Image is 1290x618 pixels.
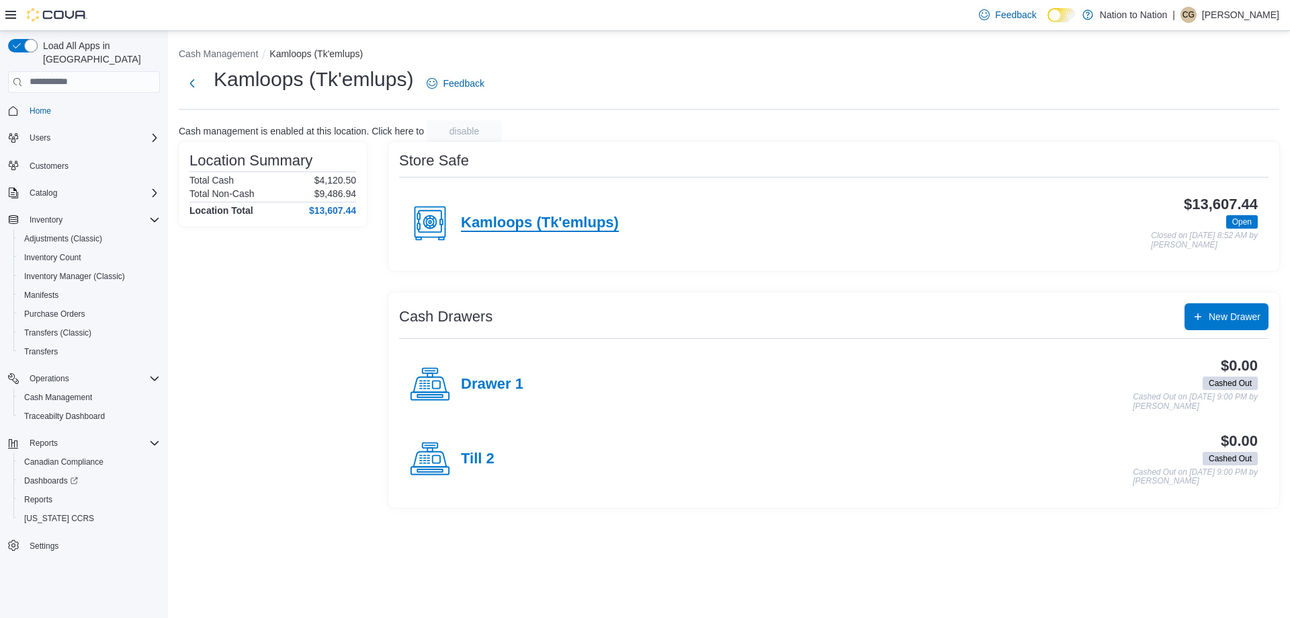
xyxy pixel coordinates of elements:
[38,39,160,66] span: Load All Apps in [GEOGRAPHIC_DATA]
[30,161,69,171] span: Customers
[24,309,85,319] span: Purchase Orders
[30,541,58,551] span: Settings
[19,344,63,360] a: Transfers
[24,290,58,301] span: Manifests
[24,185,62,201] button: Catalog
[1221,358,1258,374] h3: $0.00
[179,126,424,137] p: Cash management is enabled at this location. Click here to
[189,175,234,186] h6: Total Cash
[24,494,52,505] span: Reports
[19,454,109,470] a: Canadian Compliance
[214,66,413,93] h1: Kamloops (Tk'emlups)
[3,434,165,453] button: Reports
[19,325,97,341] a: Transfers (Classic)
[427,120,502,142] button: disable
[24,327,91,338] span: Transfers (Classic)
[19,510,99,527] a: [US_STATE] CCRS
[421,70,489,97] a: Feedback
[24,346,58,357] span: Transfers
[1180,7,1197,23] div: Cam Gottfriedson
[24,158,74,174] a: Customers
[13,509,165,528] button: [US_STATE] CCRS
[30,438,58,449] span: Reports
[461,376,523,393] h4: Drawer 1
[19,408,110,424] a: Traceabilty Dashboard
[13,407,165,426] button: Traceabilty Dashboard
[13,248,165,267] button: Inventory Count
[179,48,258,59] button: Cash Management
[1133,468,1258,486] p: Cashed Out on [DATE] 9:00 PM by [PERSON_NAME]
[24,271,125,282] span: Inventory Manager (Classic)
[13,229,165,248] button: Adjustments (Classic)
[19,408,160,424] span: Traceabilty Dashboard
[19,231,160,247] span: Adjustments (Classic)
[24,252,81,263] span: Inventory Count
[13,490,165,509] button: Reports
[19,492,58,508] a: Reports
[1182,7,1195,23] span: CG
[19,231,107,247] a: Adjustments (Classic)
[189,188,255,199] h6: Total Non-Cash
[30,373,69,384] span: Operations
[19,389,160,405] span: Cash Management
[1185,303,1268,330] button: New Drawer
[19,268,130,284] a: Inventory Manager (Classic)
[1209,377,1252,389] span: Cashed Out
[24,371,75,387] button: Operations
[24,411,105,422] span: Traceabilty Dashboard
[1100,7,1167,23] p: Nation to Nation
[1203,377,1258,390] span: Cashed Out
[443,77,484,90] span: Feedback
[13,305,165,323] button: Purchase Orders
[24,102,160,119] span: Home
[399,153,469,169] h3: Store Safe
[449,124,479,138] span: disable
[13,453,165,471] button: Canadian Compliance
[19,249,87,266] a: Inventory Count
[24,435,160,451] span: Reports
[24,537,160,554] span: Settings
[24,233,102,244] span: Adjustments (Classic)
[24,513,94,524] span: [US_STATE] CCRS
[24,130,160,146] span: Users
[179,70,206,97] button: Next
[24,435,63,451] button: Reports
[24,130,56,146] button: Users
[309,205,356,216] h4: $13,607.44
[19,492,160,508] span: Reports
[19,389,97,405] a: Cash Management
[3,210,165,229] button: Inventory
[3,536,165,555] button: Settings
[179,47,1279,63] nav: An example of EuiBreadcrumbs
[1047,8,1076,22] input: Dark Mode
[189,153,312,169] h3: Location Summary
[314,188,356,199] p: $9,486.94
[189,205,253,216] h4: Location Total
[1203,452,1258,465] span: Cashed Out
[30,132,50,143] span: Users
[461,451,494,468] h4: Till 2
[1209,453,1252,465] span: Cashed Out
[19,287,64,303] a: Manifests
[19,287,160,303] span: Manifests
[19,473,160,489] span: Dashboards
[3,369,165,388] button: Operations
[19,454,160,470] span: Canadian Compliance
[1151,231,1258,249] p: Closed on [DATE] 8:52 AM by [PERSON_NAME]
[1184,196,1258,213] h3: $13,607.44
[1221,433,1258,449] h3: $0.00
[19,268,160,284] span: Inventory Manager (Classic)
[30,188,57,198] span: Catalog
[24,185,160,201] span: Catalog
[995,8,1036,22] span: Feedback
[1232,216,1252,228] span: Open
[19,473,83,489] a: Dashboards
[30,106,51,116] span: Home
[27,8,87,22] img: Cova
[24,392,92,403] span: Cash Management
[1226,215,1258,229] span: Open
[24,538,64,554] a: Settings
[13,388,165,407] button: Cash Management
[269,48,363,59] button: Kamloops (Tk'emlups)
